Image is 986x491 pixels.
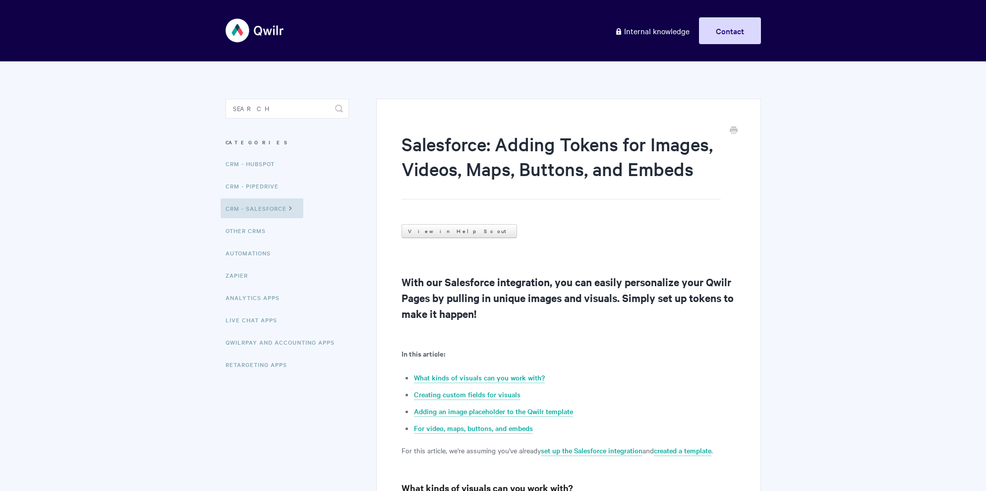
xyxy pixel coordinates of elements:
[402,348,445,359] b: In this article:
[226,12,285,49] img: Qwilr Help Center
[414,406,573,417] a: Adding an image placeholder to the Qwilr template
[402,444,735,456] p: For this article, we're assuming you've already and .
[226,133,349,151] h3: Categories
[226,176,286,196] a: CRM - Pipedrive
[730,125,738,136] a: Print this Article
[402,224,517,238] a: View in Help Scout
[226,99,349,119] input: Search
[226,355,294,374] a: Retargeting Apps
[226,310,285,330] a: Live Chat Apps
[541,445,642,456] a: set up the Salesforce integration
[226,243,278,263] a: Automations
[221,198,303,218] a: CRM - Salesforce
[226,288,287,307] a: Analytics Apps
[402,131,720,199] h1: Salesforce: Adding Tokens for Images, Videos, Maps, Buttons, and Embeds
[654,445,711,456] a: created a template
[699,17,761,44] a: Contact
[226,332,342,352] a: QwilrPay and Accounting Apps
[414,372,545,383] a: What kinds of visuals can you work with?
[607,17,697,44] a: Internal knowledge
[414,423,533,434] a: For video, maps, buttons, and embeds
[226,221,273,241] a: Other CRMs
[414,389,521,400] a: Creating custom fields for visuals
[226,154,282,174] a: CRM - HubSpot
[402,274,735,321] h2: With our Salesforce integration, you can easily personalize your Qwilr Pages by pulling in unique...
[226,265,255,285] a: Zapier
